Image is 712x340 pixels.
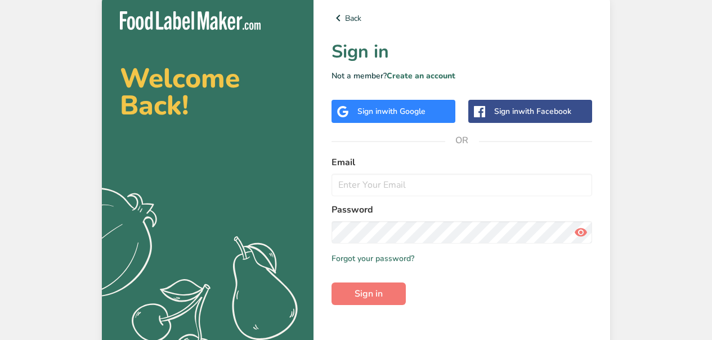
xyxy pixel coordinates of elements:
[382,106,426,117] span: with Google
[332,38,592,65] h1: Sign in
[332,282,406,305] button: Sign in
[332,11,592,25] a: Back
[387,70,455,81] a: Create an account
[332,70,592,82] p: Not a member?
[518,106,571,117] span: with Facebook
[355,287,383,301] span: Sign in
[120,11,261,30] img: Food Label Maker
[445,123,479,157] span: OR
[120,65,295,119] h2: Welcome Back!
[332,156,592,169] label: Email
[494,105,571,117] div: Sign in
[357,105,426,117] div: Sign in
[332,203,592,217] label: Password
[332,253,414,264] a: Forgot your password?
[332,174,592,196] input: Enter Your Email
